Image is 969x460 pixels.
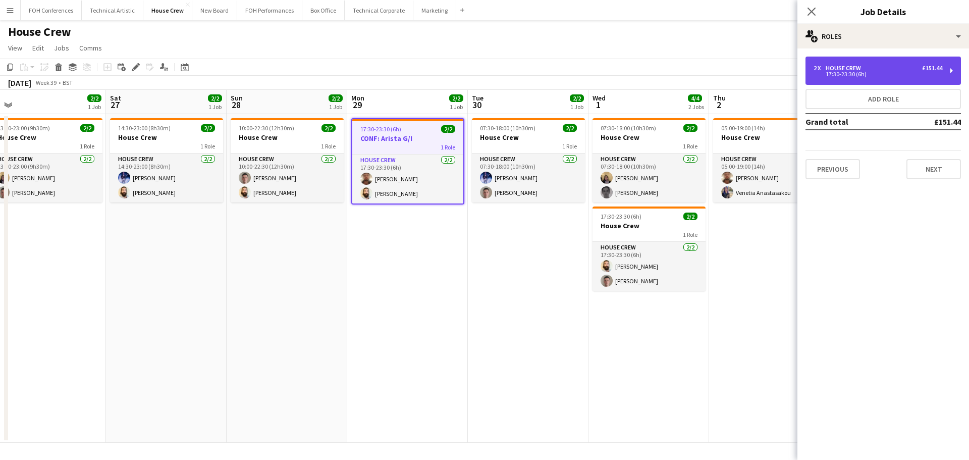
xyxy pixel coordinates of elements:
span: Sat [110,93,121,103]
button: Next [906,159,961,179]
app-job-card: 07:30-18:00 (10h30m)2/2House Crew1 RoleHouse Crew2/207:30-18:00 (10h30m)[PERSON_NAME][PERSON_NAME] [472,118,585,202]
span: 1 Role [80,142,94,150]
div: 1 Job [208,103,222,111]
app-card-role: House Crew2/217:30-23:30 (6h)[PERSON_NAME][PERSON_NAME] [352,155,463,203]
span: 1 Role [441,143,455,151]
app-card-role: House Crew2/214:30-23:00 (8h30m)[PERSON_NAME][PERSON_NAME] [110,154,223,202]
h3: House Crew [472,133,585,142]
span: 1 Role [683,142,697,150]
div: 2 x [814,65,826,72]
app-job-card: 10:00-22:30 (12h30m)2/2House Crew1 RoleHouse Crew2/210:00-22:30 (12h30m)[PERSON_NAME][PERSON_NAME] [231,118,344,202]
span: 2/2 [683,213,697,220]
span: 10:00-22:30 (12h30m) [239,124,294,132]
app-card-role: House Crew2/205:00-19:00 (14h)[PERSON_NAME]Venetia Anastasakou [713,154,826,202]
button: Marketing [413,1,456,20]
h3: House Crew [231,133,344,142]
span: 2 [712,99,726,111]
button: Technical Corporate [345,1,413,20]
td: Grand total [805,114,901,130]
span: 1 Role [683,231,697,238]
h3: House Crew [110,133,223,142]
span: Sun [231,93,243,103]
app-card-role: House Crew2/207:30-18:00 (10h30m)[PERSON_NAME][PERSON_NAME] [472,154,585,202]
span: Comms [79,43,102,53]
a: Comms [75,41,106,55]
div: £151.44 [922,65,942,72]
span: 29 [350,99,364,111]
span: 17:30-23:30 (6h) [601,213,641,220]
button: FOH Performances [237,1,302,20]
span: 2/2 [563,124,577,132]
span: 07:30-18:00 (10h30m) [601,124,656,132]
span: 2/2 [321,124,336,132]
span: 2/2 [329,94,343,102]
span: 27 [109,99,121,111]
h3: House Crew [593,133,706,142]
span: Jobs [54,43,69,53]
div: [DATE] [8,78,31,88]
div: 2 Jobs [688,103,704,111]
span: 28 [229,99,243,111]
app-job-card: 07:30-18:00 (10h30m)2/2House Crew1 RoleHouse Crew2/207:30-18:00 (10h30m)[PERSON_NAME][PERSON_NAME] [593,118,706,202]
span: 07:30-18:00 (10h30m) [480,124,535,132]
span: 14:30-23:00 (8h30m) [118,124,171,132]
app-job-card: 14:30-23:00 (8h30m)2/2House Crew1 RoleHouse Crew2/214:30-23:00 (8h30m)[PERSON_NAME][PERSON_NAME] [110,118,223,202]
td: £151.44 [901,114,961,130]
span: Mon [351,93,364,103]
a: Jobs [50,41,73,55]
button: Previous [805,159,860,179]
div: 1 Job [570,103,583,111]
span: Week 39 [33,79,59,86]
h3: House Crew [713,133,826,142]
app-card-role: House Crew2/210:00-22:30 (12h30m)[PERSON_NAME][PERSON_NAME] [231,154,344,202]
div: Roles [797,24,969,48]
span: 1 [591,99,606,111]
h3: House Crew [593,221,706,230]
a: Edit [28,41,48,55]
span: 2/2 [441,125,455,133]
span: 2/2 [87,94,101,102]
div: House Crew [826,65,865,72]
button: New Board [192,1,237,20]
app-card-role: House Crew2/207:30-18:00 (10h30m)[PERSON_NAME][PERSON_NAME] [593,154,706,202]
div: 1 Job [450,103,463,111]
span: Thu [713,93,726,103]
button: House Crew [143,1,192,20]
button: Add role [805,89,961,109]
span: 2/2 [683,124,697,132]
h3: Job Details [797,5,969,18]
span: Wed [593,93,606,103]
span: 2/2 [208,94,222,102]
span: 4/4 [688,94,702,102]
span: 2/2 [570,94,584,102]
span: 2/2 [80,124,94,132]
div: 05:00-19:00 (14h)2/2House Crew1 RoleHouse Crew2/205:00-19:00 (14h)[PERSON_NAME]Venetia Anastasakou [713,118,826,202]
app-card-role: House Crew2/217:30-23:30 (6h)[PERSON_NAME][PERSON_NAME] [593,242,706,291]
button: FOH Conferences [21,1,82,20]
span: 1 Role [562,142,577,150]
span: 05:00-19:00 (14h) [721,124,765,132]
div: 1 Job [329,103,342,111]
span: 17:30-23:30 (6h) [360,125,401,133]
span: 2/2 [201,124,215,132]
h1: House Crew [8,24,71,39]
span: View [8,43,22,53]
span: 1 Role [200,142,215,150]
app-job-card: 17:30-23:30 (6h)2/2House Crew1 RoleHouse Crew2/217:30-23:30 (6h)[PERSON_NAME][PERSON_NAME] [593,207,706,291]
span: Edit [32,43,44,53]
div: 1 Job [88,103,101,111]
app-job-card: 17:30-23:30 (6h)2/2CONF: Arista G/I1 RoleHouse Crew2/217:30-23:30 (6h)[PERSON_NAME][PERSON_NAME] [351,118,464,205]
span: 30 [470,99,483,111]
button: Technical Artistic [82,1,143,20]
button: Box Office [302,1,345,20]
span: 1 Role [321,142,336,150]
span: Tue [472,93,483,103]
a: View [4,41,26,55]
div: 17:30-23:30 (6h) [814,72,942,77]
